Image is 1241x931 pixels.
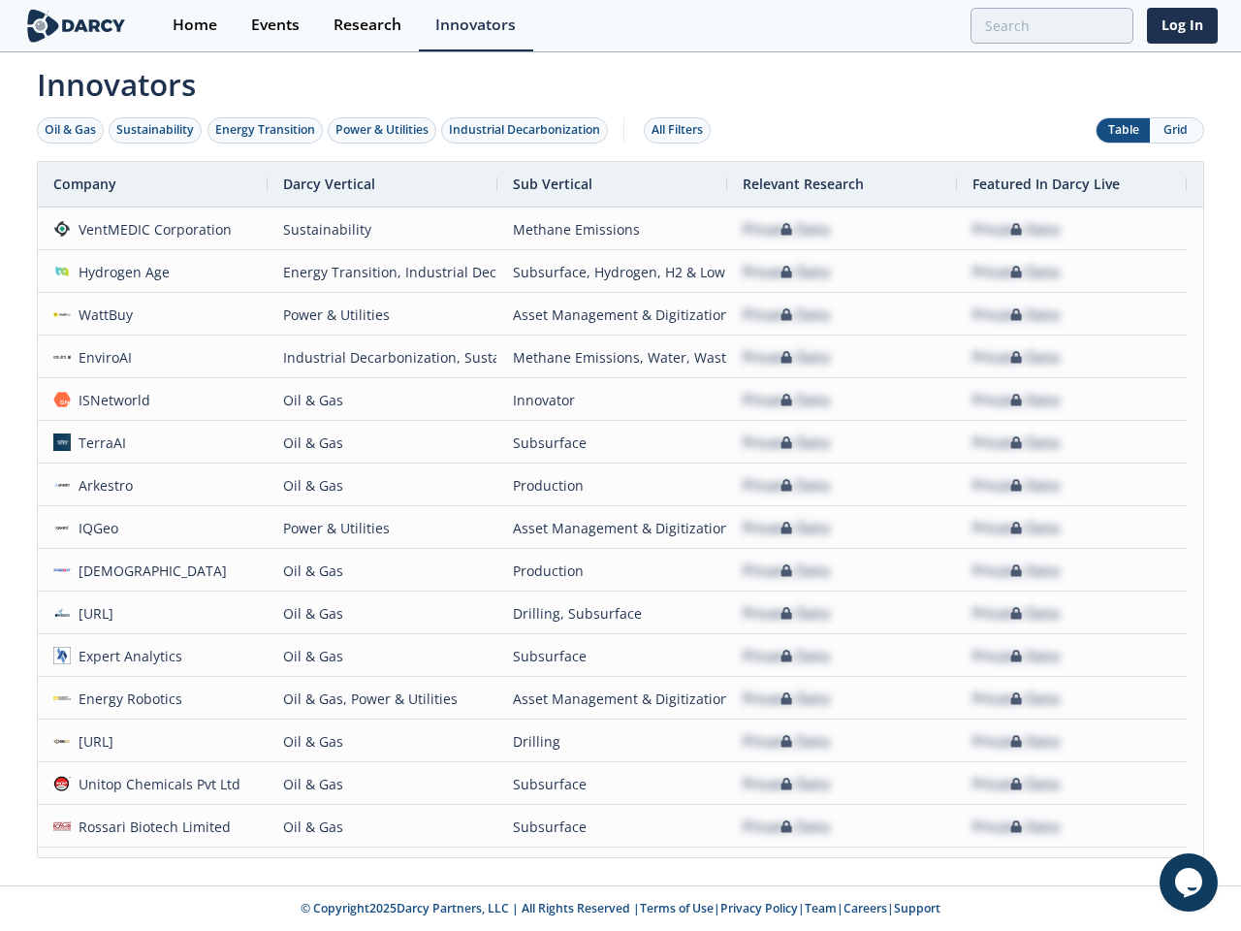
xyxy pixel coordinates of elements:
[53,348,71,366] img: 3168d0d3-a424-4b04-9958-d0df1b7ae459
[972,806,1060,848] div: Private Data
[513,422,712,464] div: Subsurface
[71,337,133,378] div: EnviroAI
[513,251,712,293] div: Subsurface, Hydrogen, H2 & Low Carbon Fuels
[53,818,71,835] img: d447f5e9-cd2a-42f2-b4ed-194f173465b0
[1147,8,1218,44] a: Log In
[37,117,104,144] button: Oil & Gas
[207,117,323,144] button: Energy Transition
[53,519,71,536] img: iqgeo.com.png
[53,305,71,323] img: 1651497031345-wattbuy-og.png
[843,900,887,916] a: Careers
[972,507,1060,549] div: Private Data
[743,294,830,336] div: Private Data
[972,763,1060,805] div: Private Data
[53,562,71,579] img: c29c0c01-625a-4755-b658-fa74ed2a6ef3
[283,465,482,506] div: Oil & Gas
[972,849,1060,890] div: Private Data
[513,294,712,336] div: Asset Management & Digitization
[116,121,194,139] div: Sustainability
[449,121,600,139] div: Industrial Decarbonization
[53,690,71,707] img: d7de9a7f-56bb-4078-a681-4fbb194b1cab
[71,422,127,464] div: TerraAI
[71,507,119,549] div: IQGeo
[972,294,1060,336] div: Private Data
[513,337,712,378] div: Methane Emissions, Water, Waste, Spills, Flaring, CCUS
[805,900,837,916] a: Team
[513,465,712,506] div: Production
[71,294,134,336] div: WattBuy
[71,209,233,250] div: VentMEDIC Corporation
[743,251,830,293] div: Private Data
[283,678,482,720] div: Oil & Gas, Power & Utilities
[743,635,830,677] div: Private Data
[45,121,96,139] div: Oil & Gas
[283,379,482,421] div: Oil & Gas
[894,900,940,916] a: Support
[53,263,71,280] img: ec468b57-2de6-4f92-a247-94dc452257e2
[972,379,1060,421] div: Private Data
[743,849,830,890] div: Private Data
[972,251,1060,293] div: Private Data
[71,465,134,506] div: Arkestro
[71,721,114,762] div: [URL]
[251,17,300,33] div: Events
[435,17,516,33] div: Innovators
[743,379,830,421] div: Private Data
[972,209,1060,250] div: Private Data
[53,476,71,494] img: 013d125c-7ae7-499e-bb99-1411a431e725
[53,391,71,408] img: 374c1fb3-f4bb-4996-b874-16c00a6dbfaa
[743,209,830,250] div: Private Data
[644,117,711,144] button: All Filters
[513,849,712,890] div: Critical Minerals
[71,550,228,592] div: [DEMOGRAPHIC_DATA]
[743,175,864,193] span: Relevant Research
[53,433,71,451] img: a0df43f8-31b4-4ea9-a991-6b2b5c33d24c
[53,647,71,664] img: 698d5ddf-2f23-4460-acb2-9d7e0064abf0
[513,678,712,720] div: Asset Management & Digitization
[71,763,241,805] div: Unitop Chemicals Pvt Ltd
[1097,118,1150,143] button: Table
[283,337,482,378] div: Industrial Decarbonization, Sustainability
[283,507,482,549] div: Power & Utilities
[53,775,71,792] img: 4b1e1fd7-072f-48ae-992d-064af1ed5f1f
[53,604,71,622] img: origen.ai.png
[71,678,183,720] div: Energy Robotics
[972,550,1060,592] div: Private Data
[972,635,1060,677] div: Private Data
[743,337,830,378] div: Private Data
[283,806,482,848] div: Oil & Gas
[71,635,183,677] div: Expert Analytics
[53,732,71,750] img: 7cc635d6-6a35-42ec-89ee-ecf6ed8a16d9
[53,220,71,238] img: c7bb3e3b-cfa1-471d-9b83-3f9598a7096b
[743,806,830,848] div: Private Data
[743,550,830,592] div: Private Data
[71,849,462,890] div: LibertyStream Infrastructure Partners (former Volt Lithium)
[328,117,436,144] button: Power & Utilities
[71,806,232,848] div: Rossari Biotech Limited
[283,721,482,762] div: Oil & Gas
[972,422,1060,464] div: Private Data
[513,507,712,549] div: Asset Management & Digitization
[283,209,482,250] div: Sustainability
[513,806,712,848] div: Subsurface
[1150,118,1203,143] button: Grid
[972,678,1060,720] div: Private Data
[743,422,830,464] div: Private Data
[743,507,830,549] div: Private Data
[743,593,830,634] div: Private Data
[513,721,712,762] div: Drilling
[513,209,712,250] div: Methane Emissions
[283,294,482,336] div: Power & Utilities
[513,175,592,193] span: Sub Vertical
[23,54,1218,107] span: Innovators
[513,593,712,634] div: Drilling, Subsurface
[972,721,1060,762] div: Private Data
[743,678,830,720] div: Private Data
[283,175,375,193] span: Darcy Vertical
[27,900,1214,917] p: © Copyright 2025 Darcy Partners, LLC | All Rights Reserved | | | | |
[173,17,217,33] div: Home
[640,900,714,916] a: Terms of Use
[1160,853,1222,912] iframe: chat widget
[513,763,712,805] div: Subsurface
[743,465,830,506] div: Private Data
